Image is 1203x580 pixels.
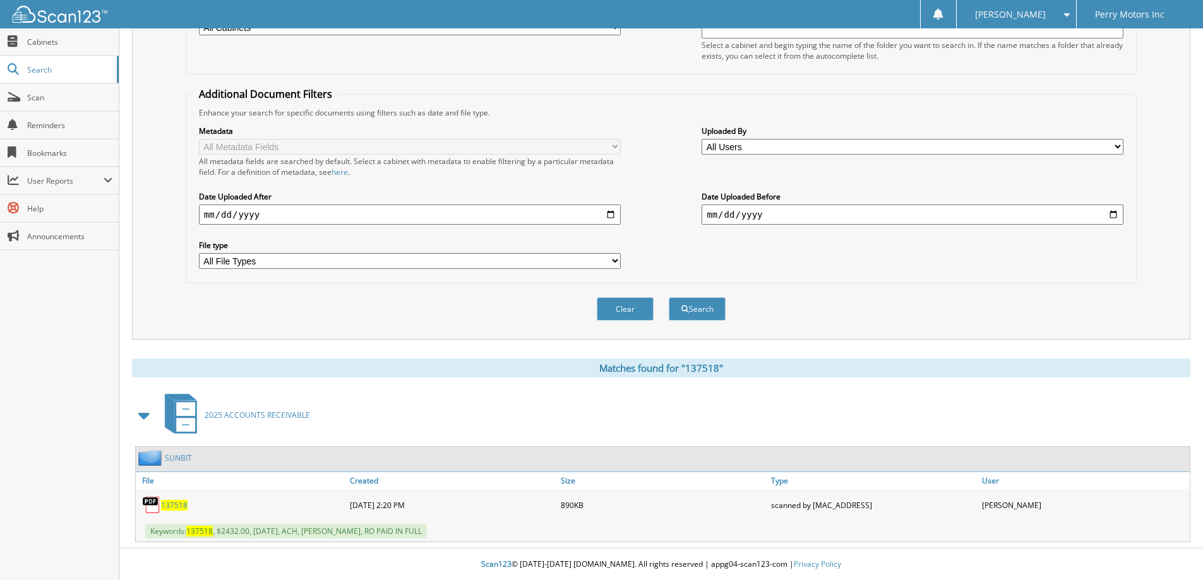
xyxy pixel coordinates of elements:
[13,6,107,23] img: scan123-logo-white.svg
[702,126,1123,136] label: Uploaded By
[1095,11,1164,18] span: Perry Motors Inc
[138,450,165,466] img: folder2.png
[1140,519,1203,580] iframe: Chat Widget
[157,390,310,440] a: 2025 ACCOUNTS RECEIVABLE
[347,472,558,489] a: Created
[27,64,111,75] span: Search
[979,472,1190,489] a: User
[481,559,512,569] span: Scan123
[27,203,112,214] span: Help
[702,191,1123,202] label: Date Uploaded Before
[558,492,769,518] div: 890KB
[145,524,427,538] span: Keywords: , $2432.00, [DATE], ACH, [PERSON_NAME], RO PAID IN FULL
[132,358,1190,377] div: Matches found for "137518"
[27,231,112,242] span: Announcements
[186,526,213,536] span: 137518
[975,11,1046,18] span: [PERSON_NAME]
[199,240,621,251] label: File type
[702,204,1123,225] input: end
[199,126,621,136] label: Metadata
[165,453,192,463] a: SUNBIT
[193,87,338,101] legend: Additional Document Filters
[979,492,1190,518] div: [PERSON_NAME]
[558,472,769,489] a: Size
[768,472,979,489] a: Type
[27,120,112,131] span: Reminders
[199,156,621,177] div: All metadata fields are searched by default. Select a cabinet with metadata to enable filtering b...
[332,167,348,177] a: here
[794,559,841,569] a: Privacy Policy
[597,297,654,321] button: Clear
[702,40,1123,61] div: Select a cabinet and begin typing the name of the folder you want to search in. If the name match...
[161,500,188,511] a: 137518
[136,472,347,489] a: File
[27,175,104,186] span: User Reports
[768,492,979,518] div: scanned by [MAC_ADDRESS]
[199,204,621,225] input: start
[669,297,726,321] button: Search
[142,495,161,514] img: PDF.png
[193,107,1130,118] div: Enhance your search for specific documents using filters such as date and file type.
[347,492,558,518] div: [DATE] 2:20 PM
[27,37,112,47] span: Cabinets
[27,148,112,158] span: Bookmarks
[119,549,1203,580] div: © [DATE]-[DATE] [DOMAIN_NAME]. All rights reserved | appg04-scan123-com |
[27,92,112,103] span: Scan
[205,410,310,420] span: 2025 ACCOUNTS RECEIVABLE
[199,191,621,202] label: Date Uploaded After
